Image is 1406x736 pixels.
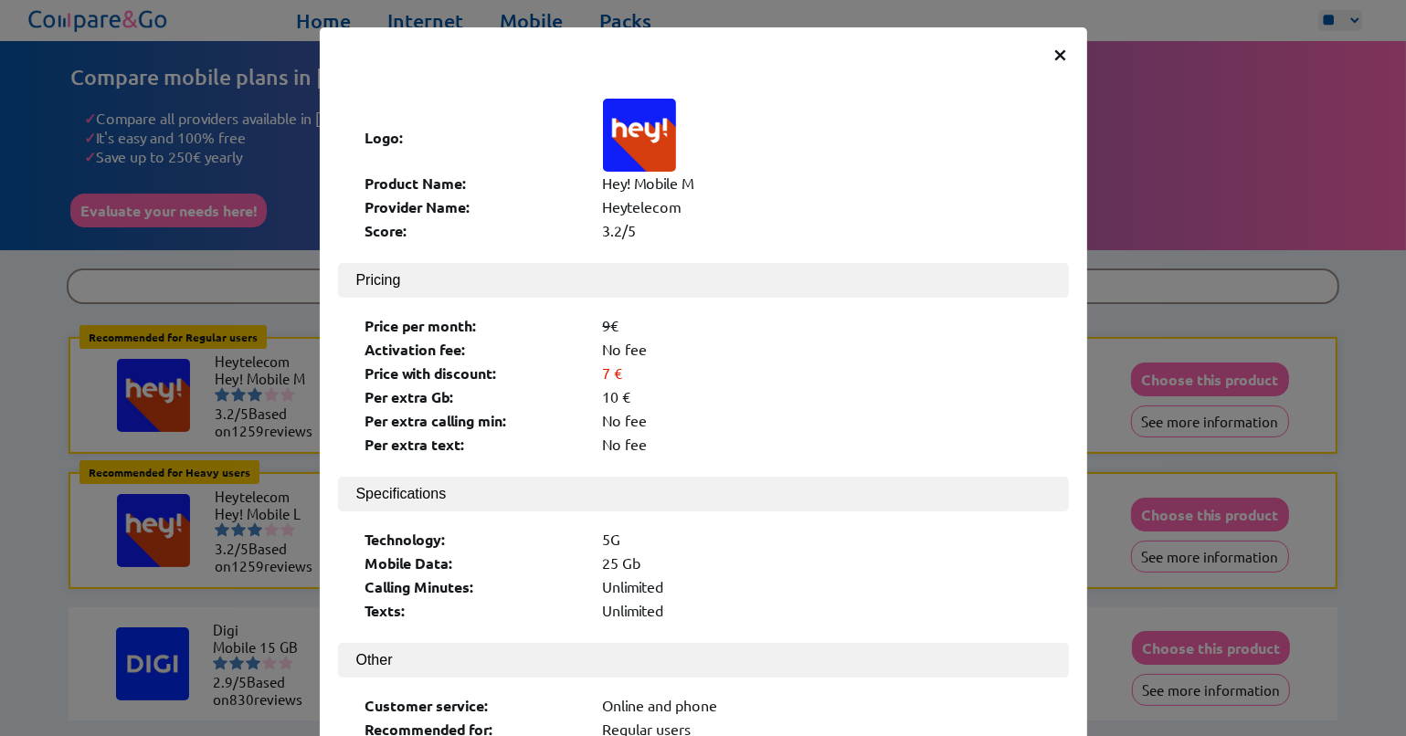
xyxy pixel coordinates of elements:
img: Logo of Heytelecom [603,99,676,172]
span: × [1053,37,1069,69]
div: Provider Name: [365,197,585,216]
button: Pricing [338,263,1069,298]
div: Price with discount: [365,363,585,383]
div: Mobile Data: [365,553,585,573]
div: 10 € [603,387,1041,406]
div: Customer service: [365,696,585,715]
div: No fee [603,435,1041,454]
b: Logo: [365,128,405,147]
div: Technology: [365,530,585,549]
div: 5G [603,530,1041,549]
div: No fee [603,340,1041,359]
div: Per extra Gb: [365,387,585,406]
div: Unlimited [603,577,1041,596]
div: Heytelecom [603,197,1041,216]
div: € [603,316,1041,335]
div: Calling Minutes: [365,577,585,596]
button: Other [338,643,1069,678]
div: Score: [365,221,585,240]
div: 3.2/5 [603,221,1041,240]
s: 9 [603,316,611,334]
div: 7 € [603,363,1041,382]
div: Activation fee: [365,340,585,359]
div: Price per month: [365,316,585,335]
div: Unlimited [603,601,1041,620]
button: Specifications [338,477,1069,511]
div: 25 Gb [603,553,1041,573]
div: No fee [603,411,1041,430]
div: Per extra text: [365,435,585,454]
div: Texts: [365,601,585,620]
div: Per extra calling min: [365,411,585,430]
div: Hey! Mobile M [603,173,1041,193]
div: Online and phone [603,696,1041,715]
div: Product Name: [365,173,585,193]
